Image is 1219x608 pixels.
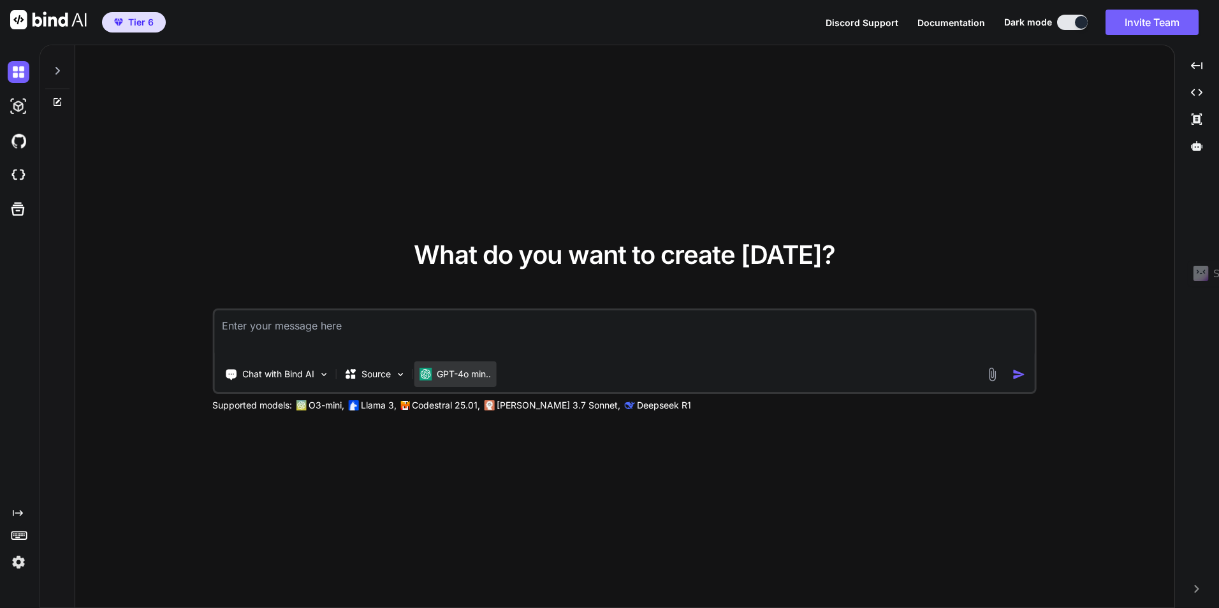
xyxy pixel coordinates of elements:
button: Discord Support [826,16,898,29]
img: GPT-4o mini [419,368,432,380]
img: Mistral-AI [400,401,409,410]
img: cloudideIcon [8,164,29,186]
img: icon [1012,368,1026,381]
img: Llama2 [348,400,358,410]
img: githubDark [8,130,29,152]
img: Pick Models [395,369,405,380]
p: [PERSON_NAME] 3.7 Sonnet, [497,399,620,412]
img: claude [624,400,634,410]
button: Documentation [917,16,985,29]
p: GPT-4o min.. [437,368,491,380]
span: Dark mode [1004,16,1052,29]
img: GPT-4 [296,400,306,410]
span: Tier 6 [128,16,154,29]
img: claude [484,400,494,410]
img: premium [114,18,123,26]
img: attachment [985,367,1000,382]
span: Documentation [917,17,985,28]
span: Discord Support [826,17,898,28]
img: settings [8,551,29,573]
img: darkAi-studio [8,96,29,117]
img: darkChat [8,61,29,83]
span: What do you want to create [DATE]? [414,239,835,270]
p: Supported models: [212,399,292,412]
button: premiumTier 6 [102,12,166,33]
button: Invite Team [1106,10,1199,35]
p: Chat with Bind AI [242,368,314,380]
p: Deepseek R1 [637,399,691,412]
img: Bind AI [10,10,87,29]
p: Codestral 25.01, [412,399,480,412]
img: Pick Tools [318,369,329,380]
p: Source [361,368,391,380]
p: Llama 3, [361,399,397,412]
p: O3-mini, [309,399,344,412]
